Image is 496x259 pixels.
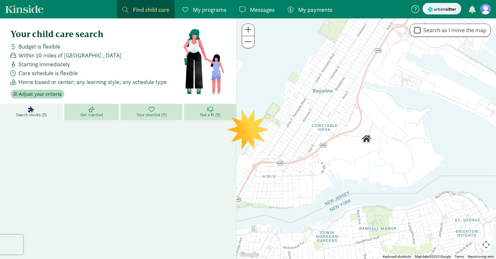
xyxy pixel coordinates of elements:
img: urbansitter_logo_small.svg [428,6,456,13]
span: Starting immediately [18,60,70,69]
span: Your shortlist (0) [136,112,166,118]
label: Search as I move the map [421,26,486,34]
a: Report a map error [468,255,494,258]
span: Find child care [133,5,169,14]
span: My programs [193,5,226,14]
a: Your shortlist (0) [120,104,184,120]
div: Click to see details [361,133,372,144]
span: Messages [250,5,275,14]
span: Budget is flexible [18,42,60,51]
a: Terms (opens in new tab) [455,255,464,258]
button: Map camera controls [480,238,493,251]
button: Keyboard shortcuts [383,254,411,259]
span: Adjust your criteria [19,90,62,98]
a: Not a fit (0) [184,104,236,120]
span: My payments [298,5,332,14]
span: Care schedule is flexible [18,69,78,77]
span: Search results (0) [16,112,47,118]
span: Get matched [80,112,103,118]
span: Within 10 miles of [GEOGRAPHIC_DATA] [18,51,122,60]
span: Map data ©2025 Google [415,255,451,258]
h4: Your child care search [10,29,183,39]
a: Get matched [64,104,120,120]
span: Not a fit (0) [200,112,220,118]
span: Home based or center; any learning style; any schedule type [18,77,167,86]
button: Adjust your criteria [10,90,64,99]
img: Google [238,250,260,259]
a: Open this area in Google Maps (opens a new window) [238,250,260,259]
a: Kinside [5,5,44,13]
